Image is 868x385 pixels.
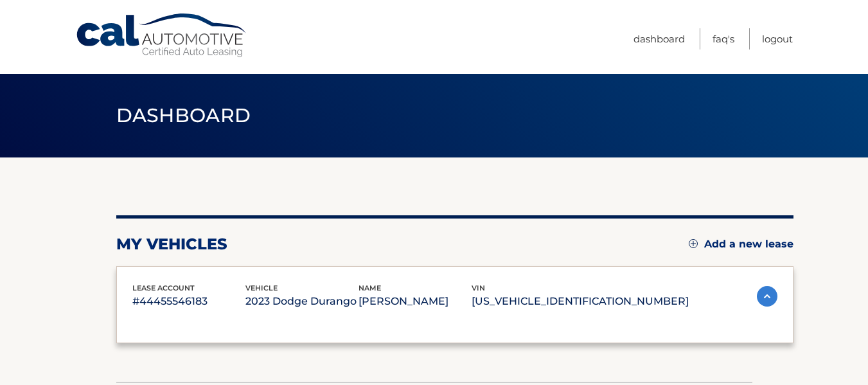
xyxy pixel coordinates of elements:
span: vin [472,283,485,292]
span: lease account [132,283,195,292]
p: [PERSON_NAME] [359,292,472,310]
p: 2023 Dodge Durango [245,292,359,310]
h2: my vehicles [116,235,227,254]
a: Cal Automotive [75,13,249,58]
img: add.svg [689,239,698,248]
a: Add a new lease [689,238,793,251]
span: vehicle [245,283,278,292]
p: #44455546183 [132,292,245,310]
span: Dashboard [116,103,251,127]
a: Logout [762,28,793,49]
a: Dashboard [633,28,685,49]
span: name [359,283,381,292]
a: FAQ's [713,28,734,49]
img: accordion-active.svg [757,286,777,307]
p: [US_VEHICLE_IDENTIFICATION_NUMBER] [472,292,689,310]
